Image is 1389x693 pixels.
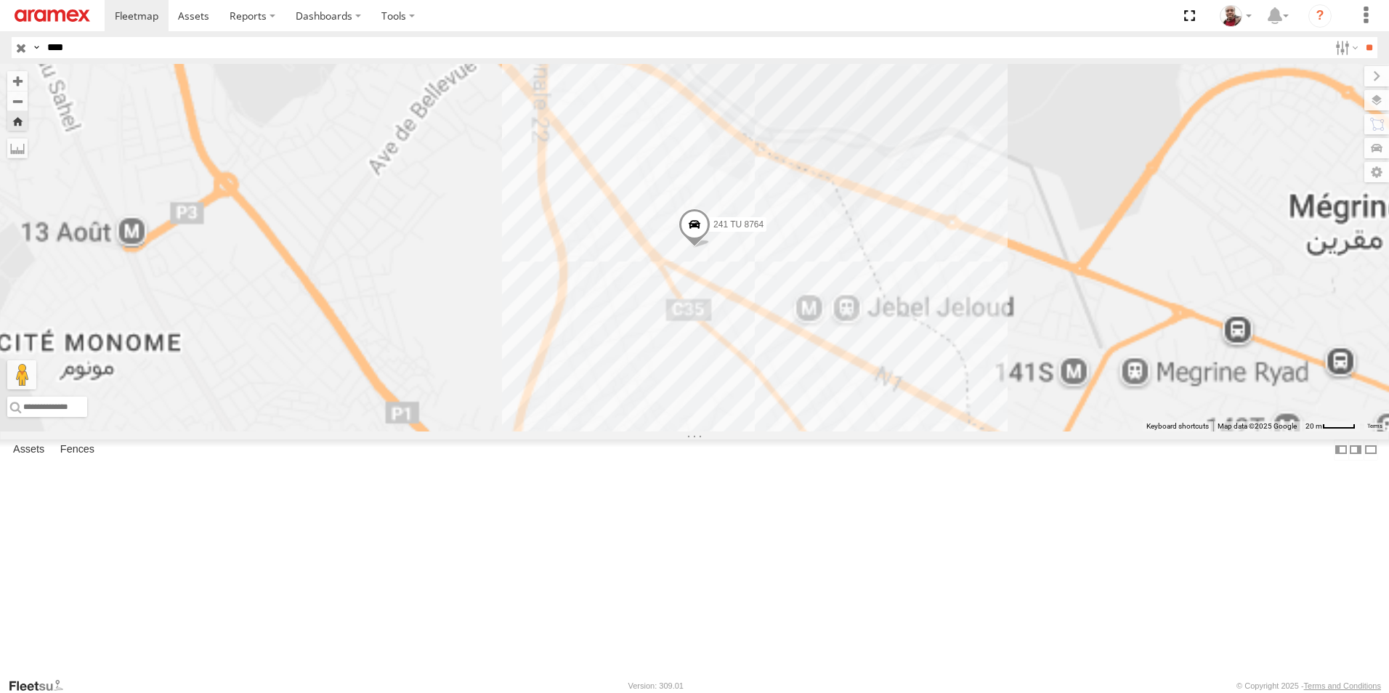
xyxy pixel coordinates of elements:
[7,71,28,91] button: Zoom in
[6,439,52,460] label: Assets
[1215,5,1257,27] div: Majdi Ghannoudi
[8,678,75,693] a: Visit our Website
[1364,162,1389,182] label: Map Settings
[1348,439,1363,461] label: Dock Summary Table to the Right
[7,360,36,389] button: Drag Pegman onto the map to open Street View
[1218,422,1297,430] span: Map data ©2025 Google
[1334,439,1348,461] label: Dock Summary Table to the Left
[7,91,28,111] button: Zoom out
[53,439,102,460] label: Fences
[31,37,42,58] label: Search Query
[1305,422,1322,430] span: 20 m
[15,9,90,22] img: aramex-logo.svg
[1364,439,1378,461] label: Hide Summary Table
[1236,681,1381,690] div: © Copyright 2025 -
[1367,423,1382,429] a: Terms (opens in new tab)
[1146,421,1209,431] button: Keyboard shortcuts
[628,681,684,690] div: Version: 309.01
[7,138,28,158] label: Measure
[1301,421,1360,431] button: Map Scale: 20 m per 42 pixels
[1308,4,1332,28] i: ?
[1304,681,1381,690] a: Terms and Conditions
[713,219,764,230] span: 241 TU 8764
[7,111,28,131] button: Zoom Home
[1329,37,1361,58] label: Search Filter Options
